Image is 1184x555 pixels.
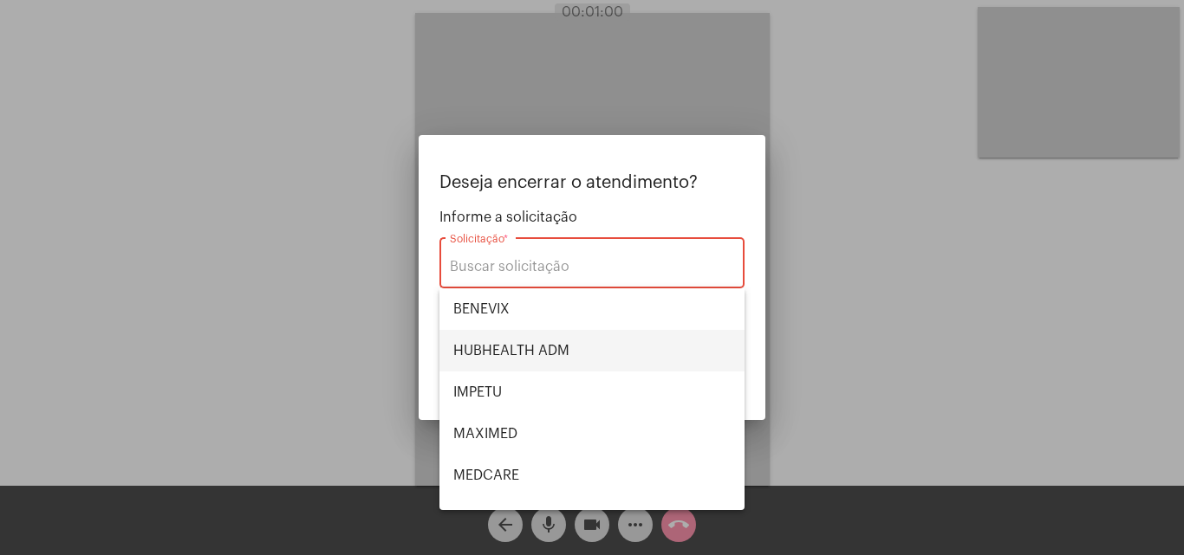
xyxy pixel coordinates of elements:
[439,210,745,225] span: Informe a solicitação
[453,371,731,413] span: IMPETU
[439,173,745,192] p: Deseja encerrar o atendimento?
[453,455,731,496] span: MEDCARE
[453,413,731,455] span: MAXIMED
[453,330,731,371] span: HUBHEALTH ADM
[453,288,731,330] span: BENEVIX
[450,259,734,274] input: Buscar solicitação
[453,496,731,538] span: POSITIVA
